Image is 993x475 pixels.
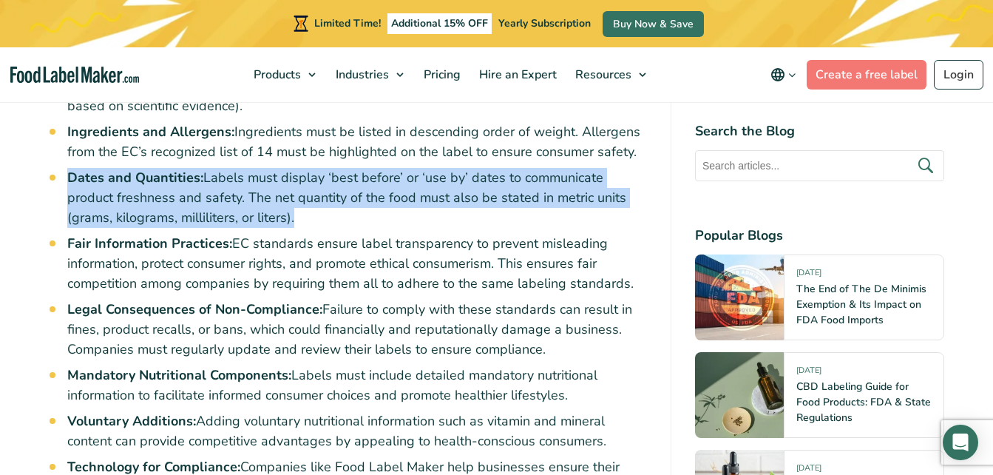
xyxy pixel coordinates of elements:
a: Create a free label [807,60,926,90]
li: Adding voluntary nutritional information such as vitamin and mineral content can provide competit... [67,411,647,451]
span: Limited Time! [314,16,381,30]
li: Labels must include detailed mandatory nutritional information to facilitate informed consumer ch... [67,365,647,405]
span: Pricing [419,67,462,83]
a: Pricing [415,47,467,102]
span: [DATE] [796,365,821,382]
li: Labels must display ‘best before’ or ‘use by’ dates to communicate product freshness and safety. ... [67,168,647,228]
span: Additional 15% OFF [387,13,492,34]
a: Hire an Expert [470,47,563,102]
span: Hire an Expert [475,67,558,83]
span: Resources [571,67,633,83]
a: Industries [327,47,411,102]
strong: Legal Consequences of Non-Compliance: [67,300,322,318]
input: Search articles... [695,150,944,181]
span: Industries [331,67,390,83]
strong: Fair Information Practices: [67,235,232,252]
span: [DATE] [796,267,821,284]
strong: Ingredients and Allergens: [67,123,234,141]
a: Products [245,47,323,102]
strong: Dates and Quantities: [67,169,203,186]
h4: Popular Blogs [695,226,944,246]
span: Yearly Subscription [498,16,591,30]
a: Buy Now & Save [603,11,704,37]
span: Products [249,67,302,83]
a: Resources [566,47,654,102]
li: EC standards ensure label transparency to prevent misleading information, protect consumer rights... [67,234,647,294]
a: CBD Labeling Guide for Food Products: FDA & State Regulations [796,380,931,425]
h4: Search the Blog [695,121,944,141]
strong: Mandatory Nutritional Components: [67,366,291,384]
li: Ingredients must be listed in descending order of weight. Allergens from the EC’s recognized list... [67,122,647,162]
li: Failure to comply with these standards can result in fines, product recalls, or bans, which could... [67,300,647,360]
strong: Voluntary Additions: [67,412,196,430]
div: Open Intercom Messenger [943,425,978,460]
a: The End of The De Minimis Exemption & Its Impact on FDA Food Imports [796,282,926,327]
a: Login [934,60,983,90]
